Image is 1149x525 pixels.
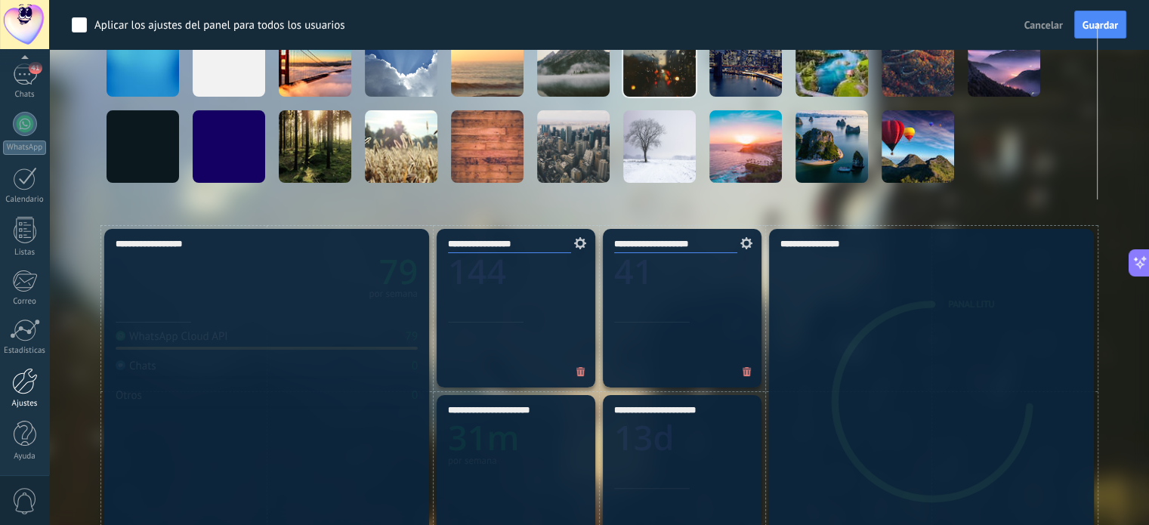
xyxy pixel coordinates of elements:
[94,18,345,33] div: Aplicar los ajustes del panel para todos los usuarios
[3,346,47,356] div: Estadísticas
[1083,20,1118,30] span: Guardar
[3,399,47,409] div: Ajustes
[3,452,47,462] div: Ayuda
[1024,18,1063,32] span: Cancelar
[3,248,47,258] div: Listas
[3,141,46,155] div: WhatsApp
[1018,14,1069,36] button: Cancelar
[1074,11,1126,39] button: Guardar
[3,90,47,100] div: Chats
[3,195,47,205] div: Calendario
[3,297,47,307] div: Correo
